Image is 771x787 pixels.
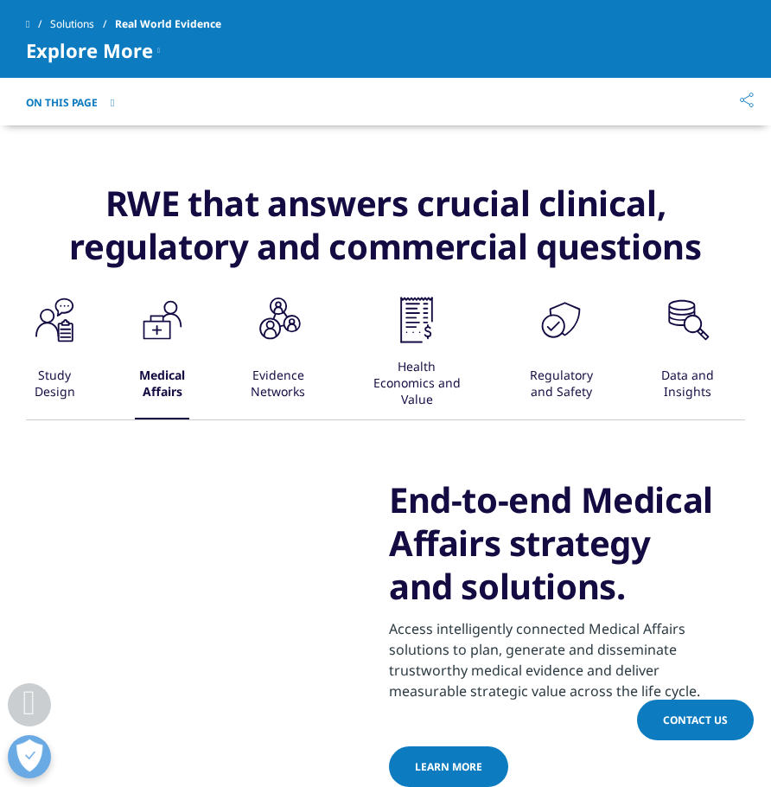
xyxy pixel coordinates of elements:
div: Evidence Networks [244,349,311,419]
p: Access intelligently connected Medical Affairs solutions to plan, generate and disseminate trustw... [389,618,719,712]
span: Real World Evidence [115,9,221,40]
button: On This Page [26,96,114,110]
button: Evidence Networks [241,294,311,419]
a: Learn more [389,746,508,787]
span: Learn more [415,759,482,774]
button: Medical Affairs [132,294,189,419]
h3: End-to-end Medical Affairs strategy and solutions. [389,478,719,608]
button: Study Design [26,294,80,419]
span: Explore More [26,40,153,61]
div: Data and Insights [655,349,719,419]
button: Data and Insights [653,294,719,419]
div: Medical Affairs [135,349,189,419]
h3: RWE that answers crucial clinical, regulatory and commercial questions [26,182,745,294]
button: Health Economics and Value [364,294,468,419]
span: Contact Us [663,713,728,727]
a: Solutions [50,9,115,40]
button: Open Preferences [8,735,51,778]
div: Health Economics and Value [366,349,468,419]
div: Study Design [29,349,80,419]
a: Contact Us [637,700,754,740]
div: Regulatory and Safety [522,349,601,419]
button: Regulatory and Safety [519,294,601,419]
